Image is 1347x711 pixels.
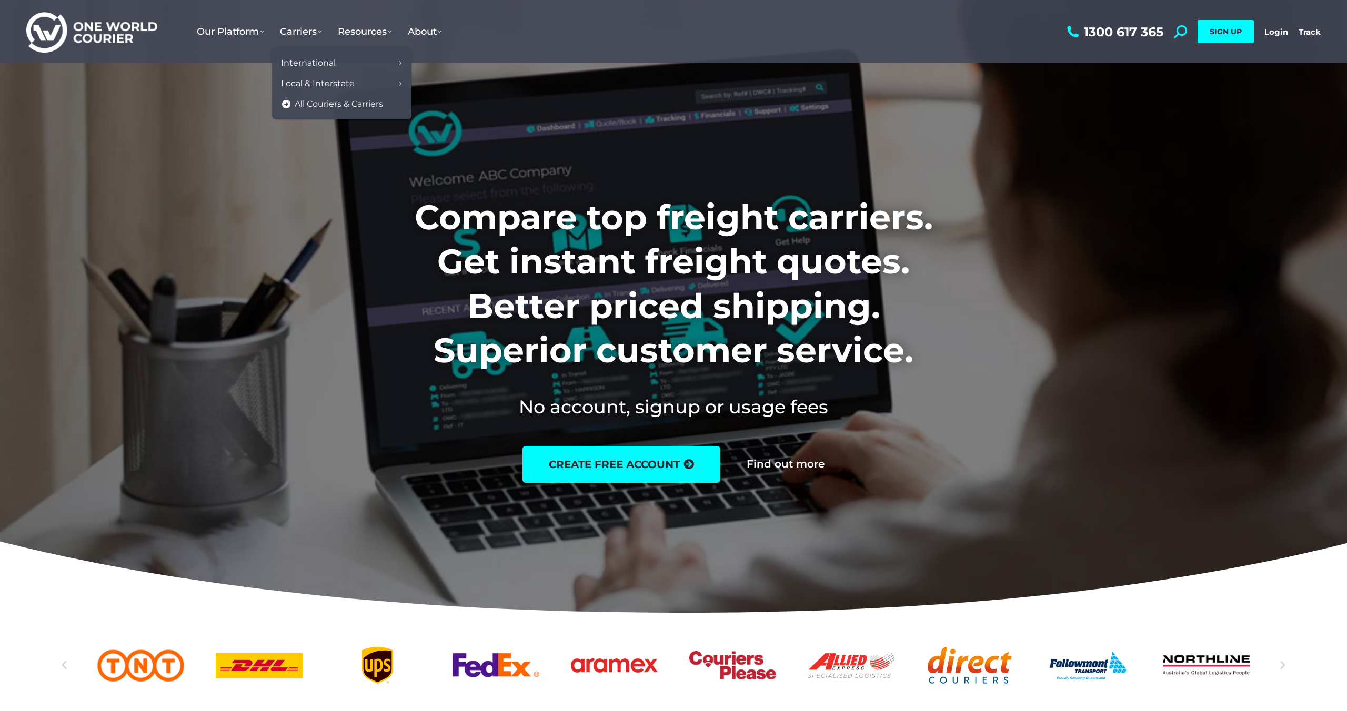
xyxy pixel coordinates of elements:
a: Resources [330,15,400,48]
h2: No account, signup or usage fees [345,394,1002,420]
a: 1300 617 365 [1064,25,1163,38]
div: 6 / 25 [571,647,658,684]
span: International [281,58,336,69]
span: Our Platform [197,26,264,37]
a: Find out more [747,459,825,470]
a: Couriers Please logo [689,647,776,684]
div: Slides [97,647,1250,684]
div: 5 / 25 [453,647,539,684]
a: About [400,15,450,48]
a: Login [1264,27,1288,37]
a: FedEx logo [453,647,539,684]
a: Followmont transoirt web logo [1044,647,1131,684]
a: Direct Couriers logo [926,647,1013,684]
a: All Couriers & Carriers [277,94,406,115]
a: Allied Express logo [808,647,894,684]
a: UPS logo [334,647,421,684]
div: 4 / 25 [334,647,421,684]
a: Our Platform [189,15,272,48]
a: Northline logo [1163,647,1250,684]
div: 2 / 25 [97,647,184,684]
img: One World Courier [26,11,157,53]
span: Local & Interstate [281,78,355,89]
a: SIGN UP [1198,20,1254,43]
span: SIGN UP [1210,27,1242,36]
div: 11 / 25 [1163,647,1250,684]
a: TNT logo Australian freight company [97,647,184,684]
div: 3 / 25 [216,647,303,684]
a: DHl logo [216,647,303,684]
h1: Compare top freight carriers. Get instant freight quotes. Better priced shipping. Superior custom... [345,195,1002,373]
a: Local & Interstate [277,74,406,94]
div: 8 / 25 [808,647,894,684]
span: All Couriers & Carriers [295,99,383,110]
span: Carriers [280,26,322,37]
a: Carriers [272,15,330,48]
span: About [408,26,442,37]
div: 7 / 25 [689,647,776,684]
div: 9 / 25 [926,647,1013,684]
a: Aramex_logo [571,647,658,684]
a: International [277,53,406,74]
span: Resources [338,26,392,37]
a: create free account [522,446,720,483]
a: Track [1299,27,1321,37]
div: 10 / 25 [1044,647,1131,684]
